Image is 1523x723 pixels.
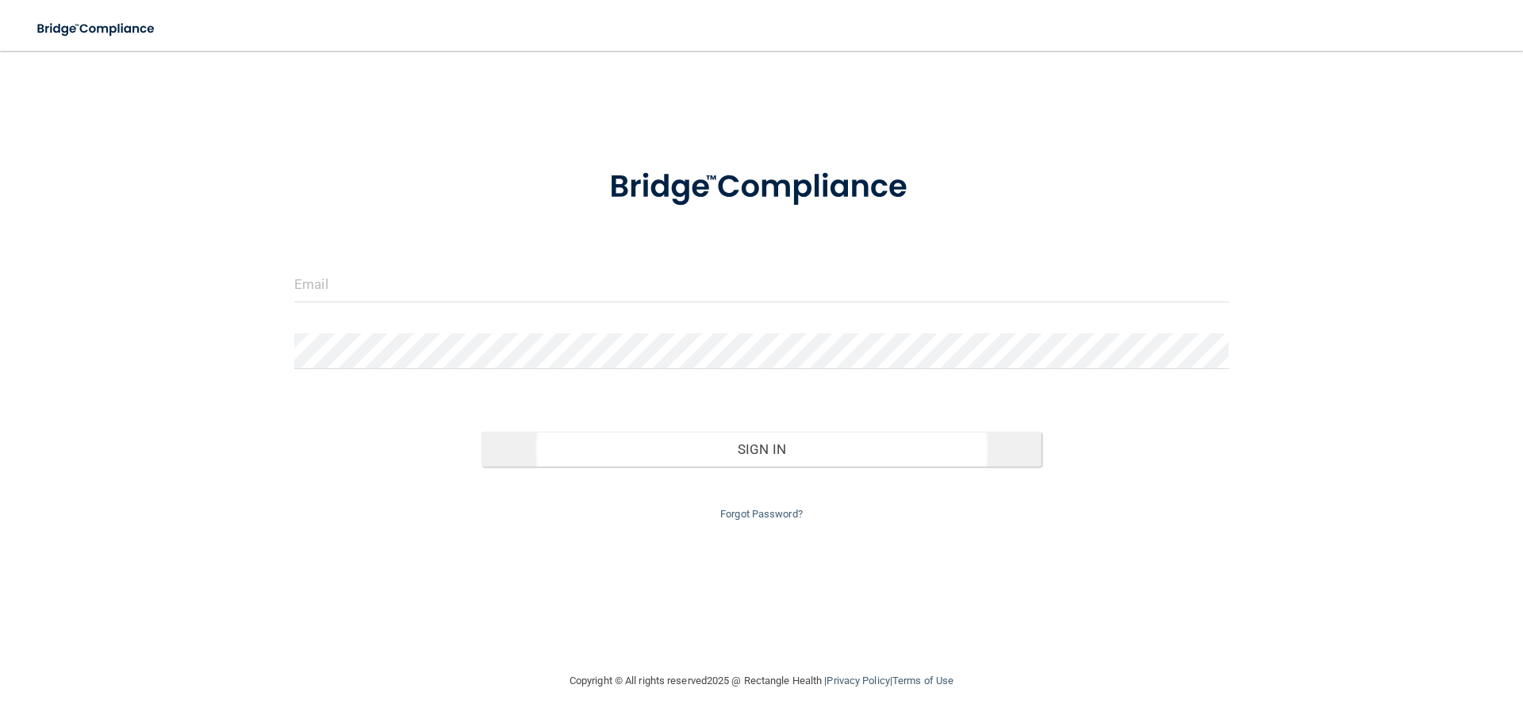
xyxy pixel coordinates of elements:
[1249,610,1504,674] iframe: Drift Widget Chat Controller
[827,675,889,686] a: Privacy Policy
[720,508,803,520] a: Forgot Password?
[577,146,946,229] img: bridge_compliance_login_screen.278c3ca4.svg
[472,656,1051,706] div: Copyright © All rights reserved 2025 @ Rectangle Health | |
[294,267,1229,302] input: Email
[24,13,170,45] img: bridge_compliance_login_screen.278c3ca4.svg
[481,432,1042,467] button: Sign In
[892,675,953,686] a: Terms of Use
